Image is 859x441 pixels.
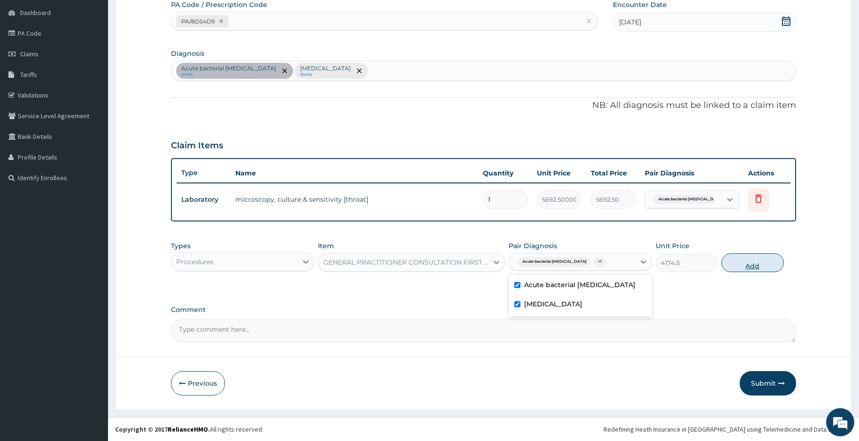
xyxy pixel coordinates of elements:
small: Query [300,72,351,77]
div: Procedures [176,257,214,266]
span: Claims [20,50,39,58]
th: Actions [743,164,790,182]
div: Minimize live chat window [154,5,177,27]
label: Item [318,241,334,251]
button: Add [721,253,784,272]
strong: Copyright © 2017 . [115,425,210,433]
label: Pair Diagnosis [509,241,557,251]
th: Unit Price [532,164,586,182]
span: Acute bacterial [MEDICAL_DATA] [518,257,591,266]
div: Redefining Heath Insurance in [GEOGRAPHIC_DATA] using Telemedicine and Data Science! [604,425,852,434]
label: Comment [171,306,797,314]
span: Tariffs [20,70,37,79]
th: Type [177,164,231,182]
span: We're online! [54,118,130,213]
img: d_794563401_company_1708531726252_794563401 [17,47,38,70]
p: [MEDICAL_DATA] [300,65,351,72]
td: microscopy, culture & sensitivity [throat] [231,190,479,209]
div: GENERAL PRACTITIONER CONSULTATION FIRST OUTPATIENT CONSULTATION [323,258,489,267]
td: Laboratory [177,191,231,208]
div: PA/8D54D9 [178,16,216,27]
th: Pair Diagnosis [640,164,743,182]
a: RelianceHMO [168,425,208,433]
textarea: Type your message and hit 'Enter' [5,256,179,289]
div: Chat with us now [49,53,158,65]
span: + 1 [593,257,606,266]
label: Diagnosis [171,49,204,58]
span: [DATE] [619,17,641,27]
th: Quantity [478,164,532,182]
p: NB: All diagnosis must be linked to a claim item [171,99,797,112]
label: Types [171,242,191,250]
label: Acute bacterial [MEDICAL_DATA] [524,280,635,289]
span: Dashboard [20,8,51,17]
button: Previous [171,371,225,395]
label: Unit Price [656,241,689,251]
button: Submit [740,371,796,395]
p: Acute bacterial [MEDICAL_DATA] [181,65,276,72]
footer: All rights reserved. [108,417,859,441]
span: Acute bacterial [MEDICAL_DATA] [654,195,727,204]
h3: Claim Items [171,141,223,151]
small: query [181,72,276,77]
th: Total Price [586,164,640,182]
th: Name [231,164,479,182]
label: [MEDICAL_DATA] [524,299,582,309]
span: remove selection option [280,67,289,75]
span: remove selection option [355,67,364,75]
